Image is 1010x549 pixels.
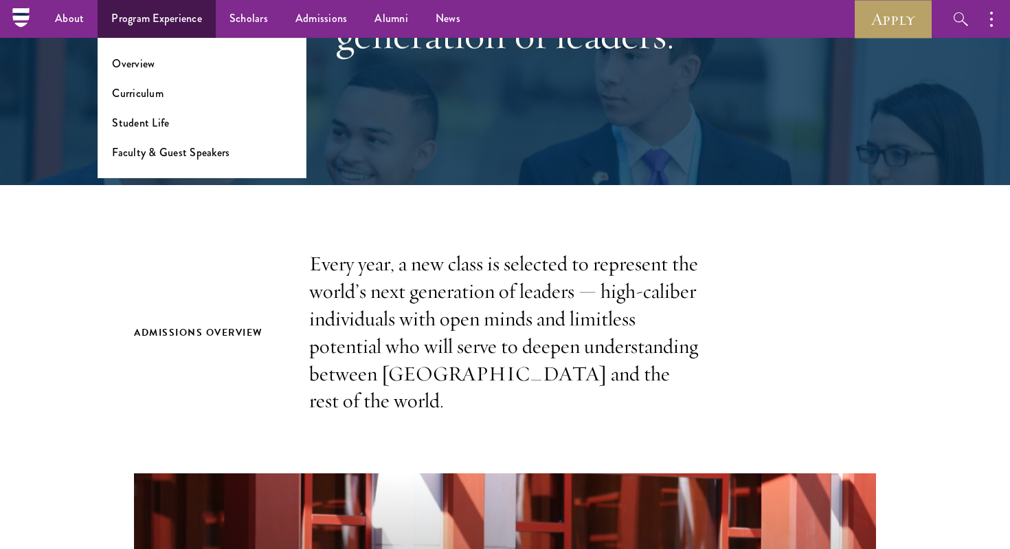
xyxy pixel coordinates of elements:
[112,144,229,160] a: Faculty & Guest Speakers
[112,115,169,131] a: Student Life
[309,250,701,415] p: Every year, a new class is selected to represent the world’s next generation of leaders — high-ca...
[134,324,282,341] h2: Admissions Overview
[112,85,164,101] a: Curriculum
[112,56,155,72] a: Overview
